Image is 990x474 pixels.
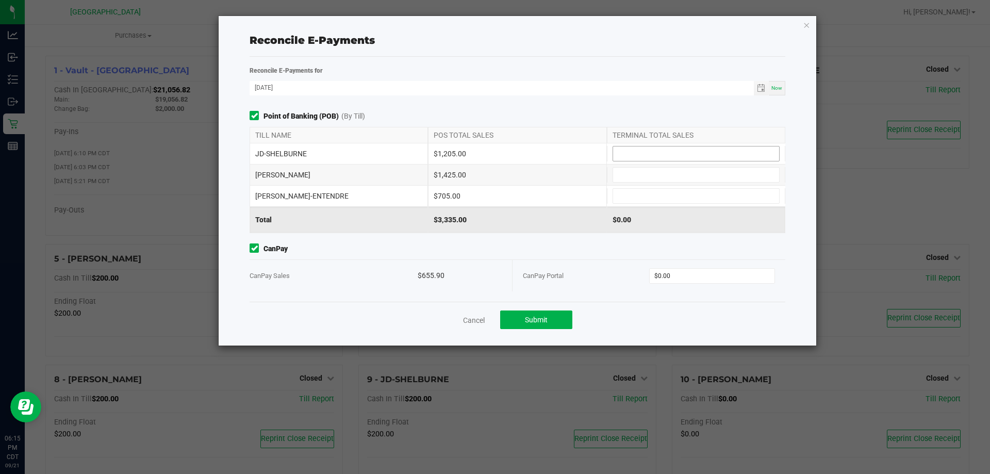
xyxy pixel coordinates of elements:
div: JD-SHELBURNE [250,143,428,164]
div: TERMINAL TOTAL SALES [607,127,785,143]
div: POS TOTAL SALES [428,127,606,143]
form-toggle: Include in reconciliation [250,111,263,122]
div: Reconcile E-Payments [250,32,785,48]
div: $1,205.00 [428,143,606,164]
iframe: Resource center [10,391,41,422]
span: (By Till) [341,111,365,122]
div: $705.00 [428,186,606,206]
div: $1,425.00 [428,165,606,185]
div: Total [250,207,428,233]
span: Now [771,85,782,91]
input: Date [250,81,754,94]
div: TILL NAME [250,127,428,143]
div: $0.00 [607,207,785,233]
strong: Point of Banking (POB) [263,111,339,122]
div: [PERSON_NAME] [250,165,428,185]
strong: Reconcile E-Payments for [250,67,323,74]
span: Toggle calendar [754,81,769,95]
span: CanPay Portal [523,272,564,280]
div: [PERSON_NAME]-ENTENDRE [250,186,428,206]
strong: CanPay [263,243,288,254]
span: Submit [525,316,548,324]
span: CanPay Sales [250,272,290,280]
div: $3,335.00 [428,207,606,233]
a: Cancel [463,315,485,325]
button: Submit [500,310,572,329]
form-toggle: Include in reconciliation [250,243,263,254]
div: $655.90 [418,260,502,291]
